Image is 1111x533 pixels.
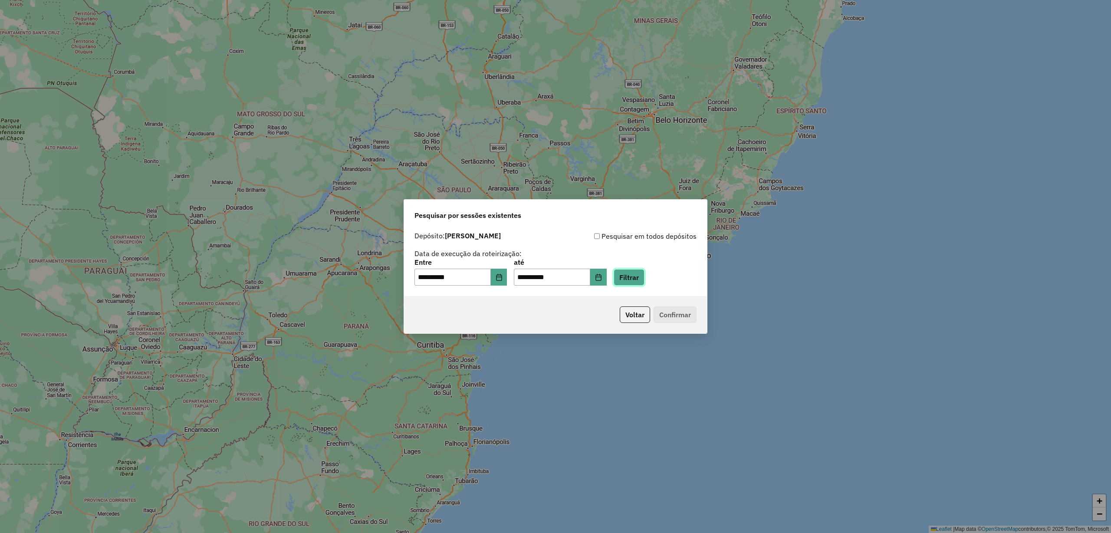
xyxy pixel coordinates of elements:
[414,257,507,267] label: Entre
[614,269,644,286] button: Filtrar
[445,231,501,240] strong: [PERSON_NAME]
[414,230,501,241] label: Depósito:
[555,231,697,241] div: Pesquisar em todos depósitos
[590,269,607,286] button: Choose Date
[414,210,521,220] span: Pesquisar por sessões existentes
[514,257,606,267] label: até
[414,248,522,259] label: Data de execução da roteirização:
[491,269,507,286] button: Choose Date
[620,306,650,323] button: Voltar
